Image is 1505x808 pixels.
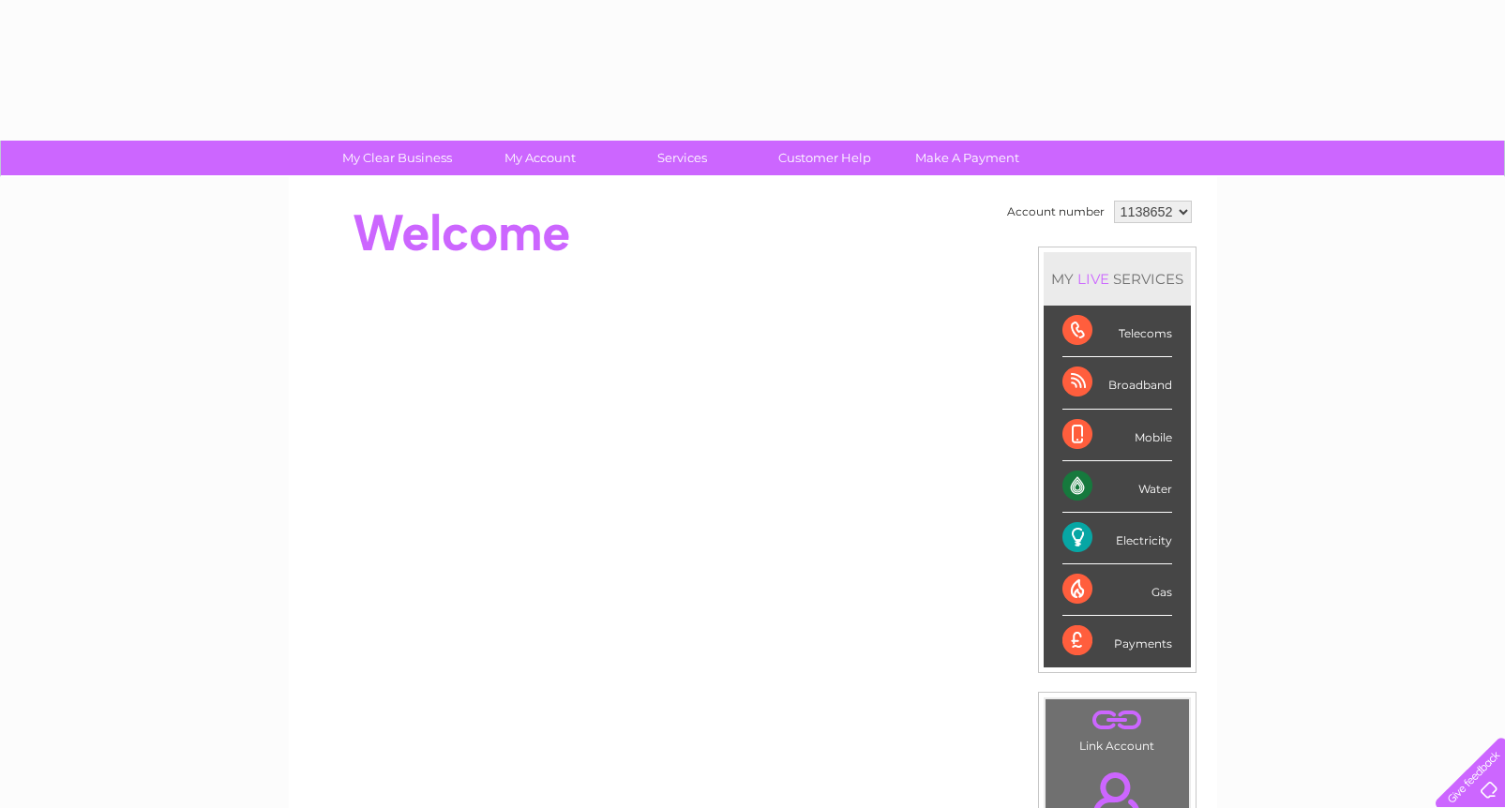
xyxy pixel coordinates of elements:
td: Link Account [1045,698,1190,757]
a: Customer Help [747,141,902,175]
a: My Clear Business [320,141,474,175]
div: LIVE [1074,270,1113,288]
a: Services [605,141,760,175]
div: Telecoms [1062,306,1172,357]
div: Payments [1062,616,1172,666]
a: Make A Payment [890,141,1045,175]
a: My Account [462,141,617,175]
a: . [1050,704,1184,737]
div: Water [1062,461,1172,513]
div: Electricity [1062,513,1172,564]
td: Account number [1002,196,1109,228]
div: MY SERVICES [1044,252,1191,306]
div: Mobile [1062,410,1172,461]
div: Broadband [1062,357,1172,409]
div: Gas [1062,564,1172,616]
